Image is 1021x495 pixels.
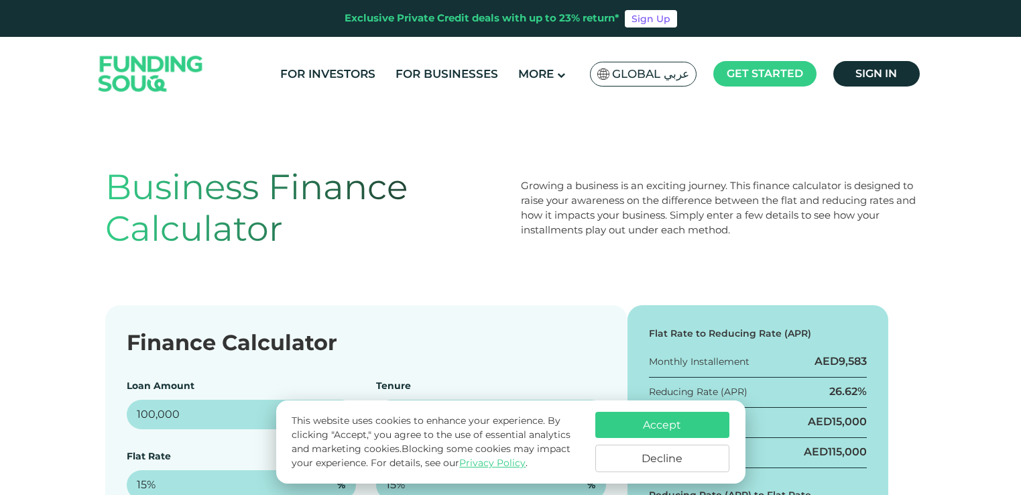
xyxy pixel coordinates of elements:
img: SA Flag [597,68,609,80]
span: More [518,67,554,80]
span: % [587,478,595,492]
div: AED [804,445,867,459]
a: For Businesses [392,63,501,85]
div: Exclusive Private Credit deals with up to 23% return* [345,11,619,26]
a: Privacy Policy [459,457,526,469]
div: 26.62% [829,384,867,399]
div: Flat Rate to Reducing Rate (APR) [649,327,867,341]
div: Reducing Rate (APR) [649,385,747,399]
button: Decline [595,445,729,472]
label: Flat Rate [127,450,171,462]
div: AED [808,415,867,429]
h1: Business Finance Calculator [105,166,501,250]
span: 15,000 [832,415,867,428]
a: For Investors [277,63,379,85]
span: Sign in [855,67,897,80]
span: % [337,478,345,492]
span: Global عربي [612,66,689,82]
a: Sign in [833,61,920,87]
span: Get started [727,67,803,80]
span: Blocking some cookies may impact your experience. [292,443,570,469]
div: Monthly Installement [649,355,749,369]
div: Finance Calculator [127,327,606,359]
span: 9,583 [839,355,867,368]
button: Accept [595,412,729,438]
p: This website uses cookies to enhance your experience. By clicking "Accept," you agree to the use ... [292,414,581,470]
div: Growing a business is an exciting journey. This finance calculator is designed to raise your awar... [521,178,916,237]
span: 115,000 [828,445,867,458]
div: AED [815,354,867,369]
img: Logo [85,40,217,108]
label: Tenure [376,380,411,392]
span: For details, see our . [371,457,528,469]
a: Sign Up [625,10,677,27]
label: Loan Amount [127,380,194,392]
